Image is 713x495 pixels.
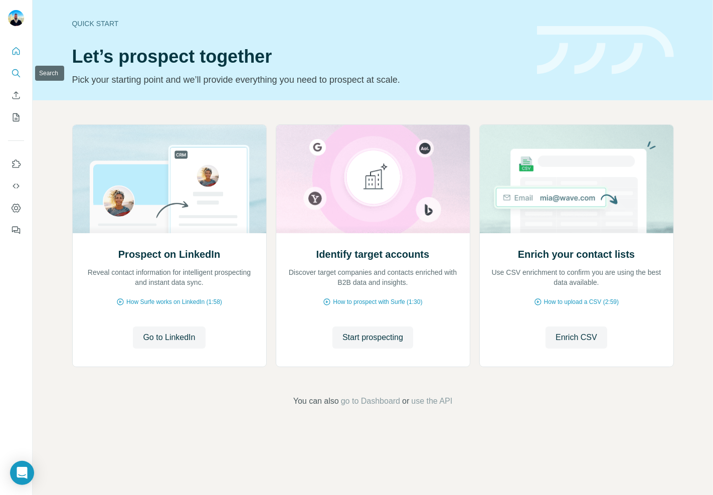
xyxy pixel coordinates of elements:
[293,395,339,407] span: You can also
[133,326,205,349] button: Go to LinkedIn
[341,395,400,407] button: go to Dashboard
[118,247,220,261] h2: Prospect on LinkedIn
[546,326,607,349] button: Enrich CSV
[537,26,674,75] img: banner
[518,247,635,261] h2: Enrich your contact lists
[72,125,267,233] img: Prospect on LinkedIn
[333,297,422,306] span: How to prospect with Surfe (1:30)
[8,64,24,82] button: Search
[316,247,430,261] h2: Identify target accounts
[332,326,413,349] button: Start prospecting
[276,125,470,233] img: Identify target accounts
[72,73,525,87] p: Pick your starting point and we’ll provide everything you need to prospect at scale.
[8,86,24,104] button: Enrich CSV
[556,332,597,344] span: Enrich CSV
[83,267,256,287] p: Reveal contact information for intelligent prospecting and instant data sync.
[8,177,24,195] button: Use Surfe API
[8,221,24,239] button: Feedback
[8,10,24,26] img: Avatar
[8,42,24,60] button: Quick start
[286,267,460,287] p: Discover target companies and contacts enriched with B2B data and insights.
[126,297,222,306] span: How Surfe works on LinkedIn (1:58)
[479,125,674,233] img: Enrich your contact lists
[72,47,525,67] h1: Let’s prospect together
[8,108,24,126] button: My lists
[8,199,24,217] button: Dashboard
[143,332,195,344] span: Go to LinkedIn
[490,267,663,287] p: Use CSV enrichment to confirm you are using the best data available.
[72,19,525,29] div: Quick start
[544,297,619,306] span: How to upload a CSV (2:59)
[10,461,34,485] div: Open Intercom Messenger
[8,155,24,173] button: Use Surfe on LinkedIn
[402,395,409,407] span: or
[342,332,403,344] span: Start prospecting
[411,395,452,407] button: use the API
